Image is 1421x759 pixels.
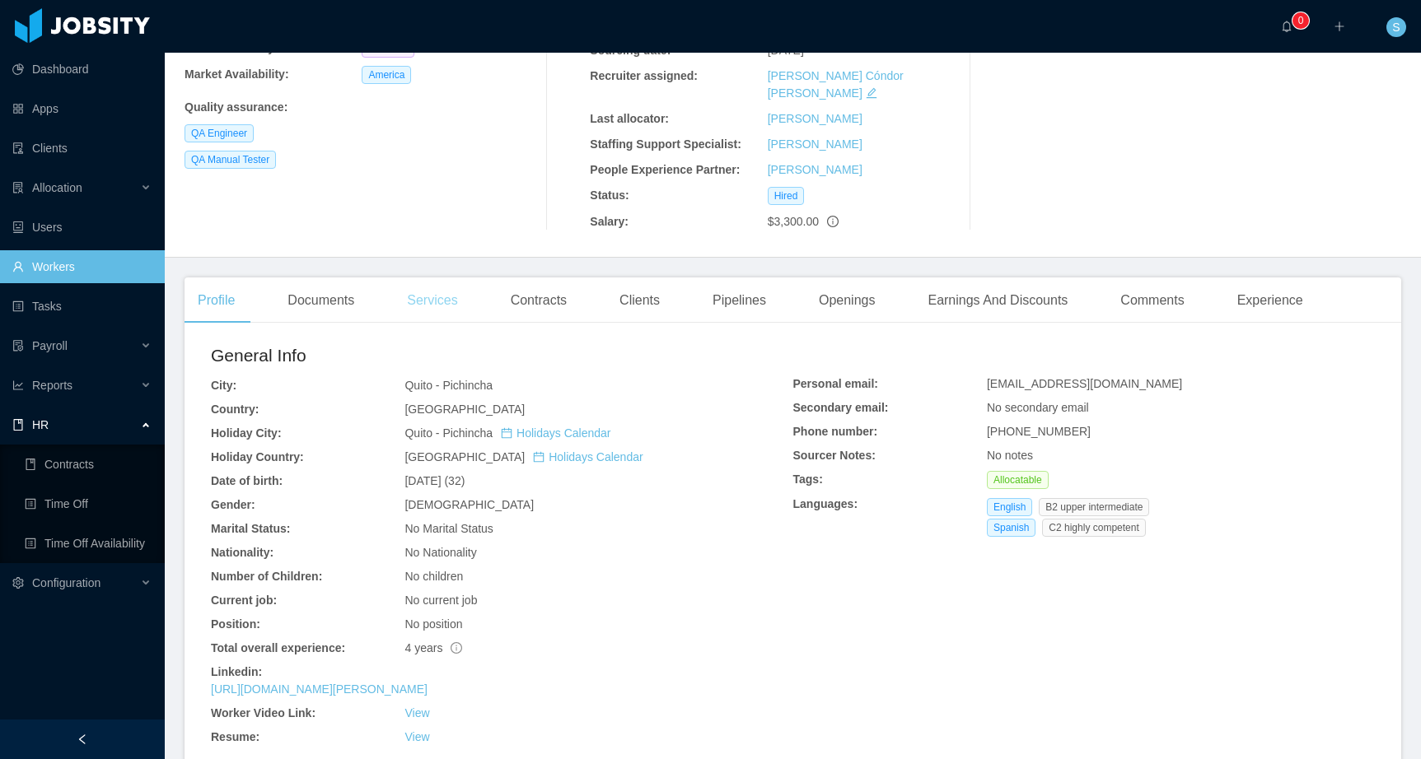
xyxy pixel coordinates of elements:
[211,706,316,719] b: Worker Video Link:
[590,137,741,151] b: Staffing Support Specialist:
[32,339,68,352] span: Payroll
[12,290,152,323] a: icon: profileTasks
[211,570,322,583] b: Number of Children:
[793,497,858,510] b: Languages:
[1107,277,1197,324] div: Comments
[827,216,839,227] span: info-circle
[793,473,823,486] b: Tags:
[185,277,248,324] div: Profile
[32,576,100,589] span: Configuration
[1224,277,1316,324] div: Experience
[25,448,152,481] a: icon: bookContracts
[1392,17,1400,37] span: S
[32,418,49,431] span: HR
[211,682,428,696] a: [URL][DOMAIN_NAME][PERSON_NAME]
[768,187,805,205] span: Hired
[211,379,236,392] b: City:
[866,87,877,99] i: icon: edit
[185,124,254,142] span: QA Engineer
[501,427,512,439] i: icon: calendar
[404,730,429,743] a: View
[211,594,277,607] b: Current job:
[590,112,669,125] b: Last allocator:
[25,487,152,520] a: icon: profileTime Off
[404,546,476,559] span: No Nationality
[793,425,878,438] b: Phone number:
[362,66,411,84] span: America
[768,69,904,100] a: [PERSON_NAME] Cóndor [PERSON_NAME]
[590,163,740,176] b: People Experience Partner:
[211,426,282,440] b: Holiday City:
[211,546,273,559] b: Nationality:
[274,277,367,324] div: Documents
[185,151,276,169] span: QA Manual Tester
[404,641,462,654] span: 4 years
[404,594,477,607] span: No current job
[1334,21,1345,32] i: icon: plus
[12,577,24,589] i: icon: setting
[211,474,283,487] b: Date of birth:
[793,401,889,414] b: Secondary email:
[12,340,24,352] i: icon: file-protect
[404,706,429,719] a: View
[590,189,629,202] b: Status:
[211,522,290,535] b: Marital Status:
[1042,519,1145,537] span: C2 highly competent
[404,522,493,535] span: No Marital Status
[12,132,152,165] a: icon: auditClients
[211,403,259,416] b: Country:
[32,181,82,194] span: Allocation
[768,137,862,151] a: [PERSON_NAME]
[12,250,152,283] a: icon: userWorkers
[987,401,1089,414] span: No secondary email
[1292,12,1309,29] sup: 0
[404,426,610,440] span: Quito - Pichincha
[590,215,629,228] b: Salary:
[987,471,1049,489] span: Allocatable
[211,498,255,511] b: Gender:
[699,277,779,324] div: Pipelines
[501,426,610,440] a: icon: calendarHolidays Calendar
[12,379,24,391] i: icon: line-chart
[211,617,260,631] b: Position:
[404,617,462,631] span: No position
[404,498,534,511] span: [DEMOGRAPHIC_DATA]
[404,379,493,392] span: Quito - Pichincha
[211,641,345,654] b: Total overall experience:
[987,377,1182,390] span: [EMAIL_ADDRESS][DOMAIN_NAME]
[806,277,889,324] div: Openings
[1039,498,1149,516] span: B2 upper intermediate
[793,377,879,390] b: Personal email:
[404,474,465,487] span: [DATE] (32)
[12,182,24,193] i: icon: solution
[211,665,262,678] b: Linkedin:
[768,112,862,125] a: [PERSON_NAME]
[768,163,862,176] a: [PERSON_NAME]
[1281,21,1292,32] i: icon: bell
[793,449,876,462] b: Sourcer Notes:
[768,215,819,228] span: $3,300.00
[404,450,643,463] span: [GEOGRAPHIC_DATA]
[533,451,545,463] i: icon: calendar
[25,527,152,560] a: icon: profileTime Off Availability
[185,68,289,81] b: Market Availability:
[211,342,793,369] h2: General Info
[987,425,1091,438] span: [PHONE_NUMBER]
[533,450,643,463] a: icon: calendarHolidays Calendar
[590,69,698,82] b: Recruiter assigned:
[12,211,152,244] a: icon: robotUsers
[451,642,462,654] span: info-circle
[12,419,24,431] i: icon: book
[12,53,152,86] a: icon: pie-chartDashboard
[12,92,152,125] a: icon: appstoreApps
[404,403,525,416] span: [GEOGRAPHIC_DATA]
[32,379,72,392] span: Reports
[606,277,673,324] div: Clients
[211,450,304,463] b: Holiday Country:
[404,570,463,583] span: No children
[987,498,1032,516] span: English
[914,277,1081,324] div: Earnings And Discounts
[394,277,470,324] div: Services
[987,449,1033,462] span: No notes
[987,519,1035,537] span: Spanish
